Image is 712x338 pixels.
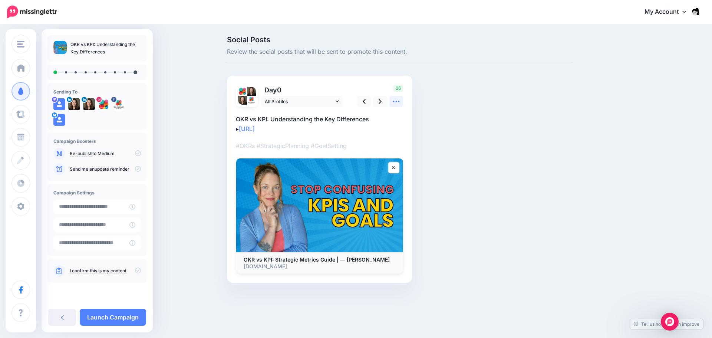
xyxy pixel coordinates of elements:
[70,41,141,56] p: OKR vs KPI: Understanding the Key Differences
[98,98,110,110] img: 162079404_238686777936684_4336106398136497484_n-bsa127696.jpg
[83,98,95,110] img: 1747708894787-72000.png
[238,87,247,96] img: 162079404_238686777936684_4336106398136497484_n-bsa127696.jpg
[236,114,403,134] p: OKR vs KPI: Understanding the Key Differences ▸
[70,151,92,157] a: Re-publish
[261,96,343,107] a: All Profiles
[70,166,141,173] p: Send me an
[244,256,390,263] b: OKR vs KPI: Strategic Metrics Guide | — [PERSON_NAME]
[227,47,571,57] span: Review the social posts that will be sent to promote this content.
[70,150,141,157] p: to Medium
[227,36,571,43] span: Social Posts
[630,319,703,329] a: Tell us how we can improve
[244,263,396,270] p: [DOMAIN_NAME]
[53,138,141,144] h4: Campaign Boosters
[261,85,344,95] p: Day
[637,3,701,21] a: My Account
[53,89,141,95] h4: Sending To
[70,268,126,274] a: I confirm this is my content
[236,141,403,151] p: #OKRs #StrategicPlanning #GoalSetting
[661,313,679,331] div: Open Intercom Messenger
[53,114,65,126] img: user_default_image.png
[247,87,256,96] img: 1747708894787-72000.png
[53,41,67,54] img: e765902c9f75aa013f3746c7ff05d6b1_thumb.jpg
[239,125,255,132] a: [URL]
[17,41,24,47] img: menu.png
[95,166,129,172] a: update reminder
[53,190,141,196] h4: Campaign Settings
[236,158,403,252] img: OKR vs KPI: Strategic Metrics Guide | — Sara Lobkovich
[265,98,334,105] span: All Profiles
[53,98,65,110] img: user_default_image.png
[7,6,57,18] img: Missinglettr
[113,98,125,110] img: 291631333_464809612316939_1702899811763182457_n-bsa127698.png
[277,86,281,94] span: 0
[247,96,256,105] img: 291631333_464809612316939_1702899811763182457_n-bsa127698.png
[238,96,247,105] img: 1747708894787-72000.png
[68,98,80,110] img: 1747708894787-72000.png
[393,85,403,92] span: 26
